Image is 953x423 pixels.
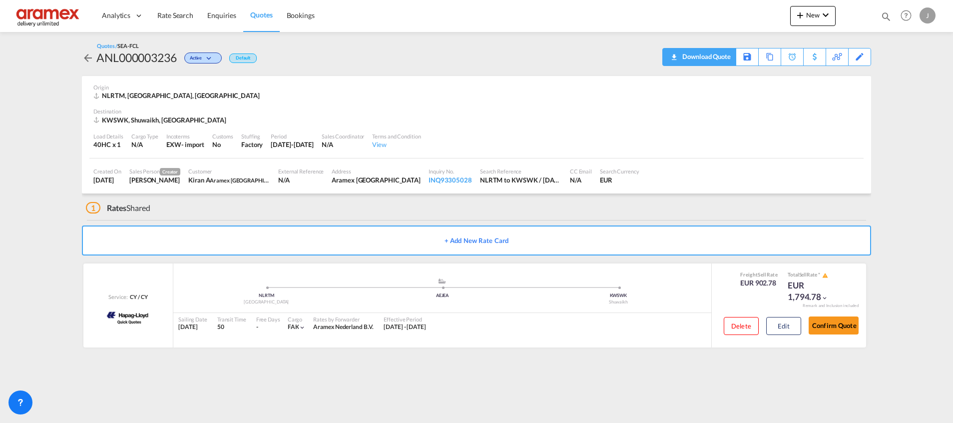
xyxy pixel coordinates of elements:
[177,49,224,65] div: Change Status Here
[668,48,731,64] div: Quote PDF is not available at this time
[313,323,374,331] div: Aramex Nederland B.V.
[758,271,766,277] span: Sell
[131,132,158,140] div: Cargo Type
[288,323,299,330] span: FAK
[204,56,216,61] md-icon: icon-chevron-down
[313,323,374,330] span: Aramex Nederland B.V.
[93,115,229,124] div: KWSWK, Shuwaikh, Middle East
[207,11,236,19] span: Enquiries
[97,42,139,49] div: Quotes /SEA-FCL
[881,11,892,26] div: icon-magnify
[794,11,832,19] span: New
[530,299,706,305] div: Shuwaikh
[256,315,280,323] div: Free Days
[93,132,123,140] div: Load Details
[278,167,324,175] div: External Reference
[809,316,859,334] button: Confirm Quote
[299,324,306,331] md-icon: icon-chevron-down
[788,271,838,279] div: Total Rate
[600,175,639,184] div: EUR
[680,48,731,64] div: Download Quote
[166,140,181,149] div: EXW
[93,167,121,175] div: Created On
[530,292,706,299] div: KWSWK
[740,271,778,278] div: Freight Rate
[178,315,207,323] div: Sailing Date
[107,203,127,212] span: Rates
[372,132,421,140] div: Terms and Condition
[271,140,314,149] div: 30 Nov 2025
[188,175,270,184] div: Kiran A
[790,6,836,26] button: icon-plus 400-fgNewicon-chevron-down
[184,52,222,63] div: Change Status Here
[241,140,263,149] div: Factory Stuffing
[821,271,828,279] button: icon-alert
[287,11,315,19] span: Bookings
[332,167,421,175] div: Address
[102,91,260,99] span: NLRTM, [GEOGRAPHIC_DATA], [GEOGRAPHIC_DATA]
[788,279,838,303] div: EUR 1,794.78
[160,168,180,175] span: Creator
[820,9,832,21] md-icon: icon-chevron-down
[210,176,285,184] span: Aramex [GEOGRAPHIC_DATA]
[105,303,151,328] img: Hapag-Lloyd | Quick Quotes
[93,91,262,100] div: NLRTM, Rotterdam, Europe
[93,107,860,115] div: Destination
[178,323,207,331] div: [DATE]
[178,299,354,305] div: [GEOGRAPHIC_DATA]
[332,175,421,184] div: Aramex Kuwait
[131,140,158,149] div: N/A
[278,175,324,184] div: N/A
[668,48,731,64] div: Download Quote
[570,175,592,184] div: N/A
[127,293,147,300] div: CY / CY
[898,7,920,25] div: Help
[898,7,915,24] span: Help
[217,323,246,331] div: 50
[799,271,807,277] span: Sell
[740,278,778,288] div: EUR 902.78
[82,225,871,255] button: + Add New Rate Card
[129,167,180,175] div: Sales Person
[188,167,270,175] div: Customer
[817,271,821,277] span: Subject to Remarks
[600,167,639,175] div: Search Currency
[157,11,193,19] span: Rate Search
[96,49,177,65] div: ANL000003236
[86,202,100,213] span: 1
[384,323,426,330] span: [DATE] - [DATE]
[102,10,130,20] span: Analytics
[93,83,860,91] div: Origin
[271,132,314,140] div: Period
[117,42,138,49] span: SEA-FCL
[795,303,866,308] div: Remark and Inclusion included
[794,9,806,21] md-icon: icon-plus 400-fg
[166,132,204,140] div: Incoterms
[86,202,150,213] div: Shared
[212,132,233,140] div: Customs
[181,140,204,149] div: - import
[668,50,680,57] md-icon: icon-download
[724,317,759,335] button: Delete
[480,175,562,184] div: NLRTM to KWSWK / 6 Oct 2025
[821,294,828,301] md-icon: icon-chevron-down
[322,140,364,149] div: N/A
[190,55,204,64] span: Active
[384,315,426,323] div: Effective Period
[372,140,421,149] div: View
[212,140,233,149] div: No
[108,293,127,300] span: Service:
[322,132,364,140] div: Sales Coordinator
[881,11,892,22] md-icon: icon-magnify
[920,7,936,23] div: J
[480,167,562,175] div: Search Reference
[429,167,472,175] div: Inquiry No.
[570,167,592,175] div: CC Email
[15,4,82,27] img: dca169e0c7e311edbe1137055cab269e.png
[822,272,828,278] md-icon: icon-alert
[429,175,472,184] div: INQ93305028
[229,53,257,63] div: Default
[82,49,96,65] div: icon-arrow-left
[129,175,180,184] div: Janice Camporaso
[766,317,801,335] button: Edit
